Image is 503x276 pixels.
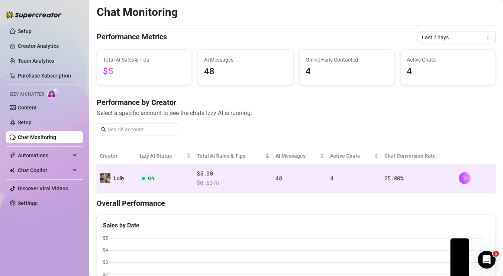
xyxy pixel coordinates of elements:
[137,147,194,165] th: Izzy AI Status
[381,147,456,165] th: Chat Conversion Rate
[18,58,54,64] a: Team Analytics
[275,152,318,160] span: AI Messages
[197,169,270,178] span: $5.00
[108,125,175,134] input: Search account...
[18,28,32,34] a: Setup
[103,66,113,76] span: $5
[140,152,185,160] span: Izzy AI Status
[194,147,273,165] th: Total AI Sales & Tips
[487,35,491,40] span: calendar
[101,127,106,132] span: search
[493,251,499,257] span: 1
[273,147,327,165] th: AI Messages
[18,149,71,161] span: Automations
[114,175,125,181] span: Lolly
[10,91,44,98] span: Izzy AI Chatter
[97,147,137,165] th: Creator
[100,173,110,183] img: Lolly
[204,65,287,79] span: 48
[148,175,154,181] span: On
[103,56,186,64] span: Total AI Sales & Tips
[97,97,496,108] h4: Performance by Creator
[10,152,16,158] span: thunderbolt
[18,164,71,176] span: Chat Copilot
[197,178,270,187] span: $ 0.63 /h
[10,168,14,173] img: Chat Copilot
[275,174,282,182] span: 48
[103,221,489,230] div: Sales by Date
[478,251,496,269] iframe: Intercom live chat
[18,185,68,191] a: Discover Viral Videos
[204,56,287,64] span: AI Messages
[97,108,496,118] span: Select a specific account to see the chats Izzy AI is running.
[197,152,264,160] span: Total AI Sales & Tips
[6,11,62,19] img: logo-BBDzfeDw.svg
[18,105,37,111] a: Content
[18,40,77,52] a: Creator Analytics
[384,174,404,182] span: 25.00 %
[407,56,489,64] span: Active Chats
[18,73,71,79] a: Purchase Subscription
[459,172,471,184] button: right
[97,198,496,208] h4: Overall Performance
[97,5,178,19] h2: Chat Monitoring
[330,174,333,182] span: 4
[407,65,489,79] span: 4
[97,32,167,43] h4: Performance Metrics
[327,147,381,165] th: Active Chats
[330,152,373,160] span: Active Chats
[306,56,388,64] span: Online Fans Contacted
[422,32,491,43] span: Last 7 days
[47,88,59,99] img: AI Chatter
[462,175,467,181] span: right
[18,134,56,140] a: Chat Monitoring
[306,65,388,79] span: 4
[18,200,38,206] a: Settings
[18,119,32,125] a: Setup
